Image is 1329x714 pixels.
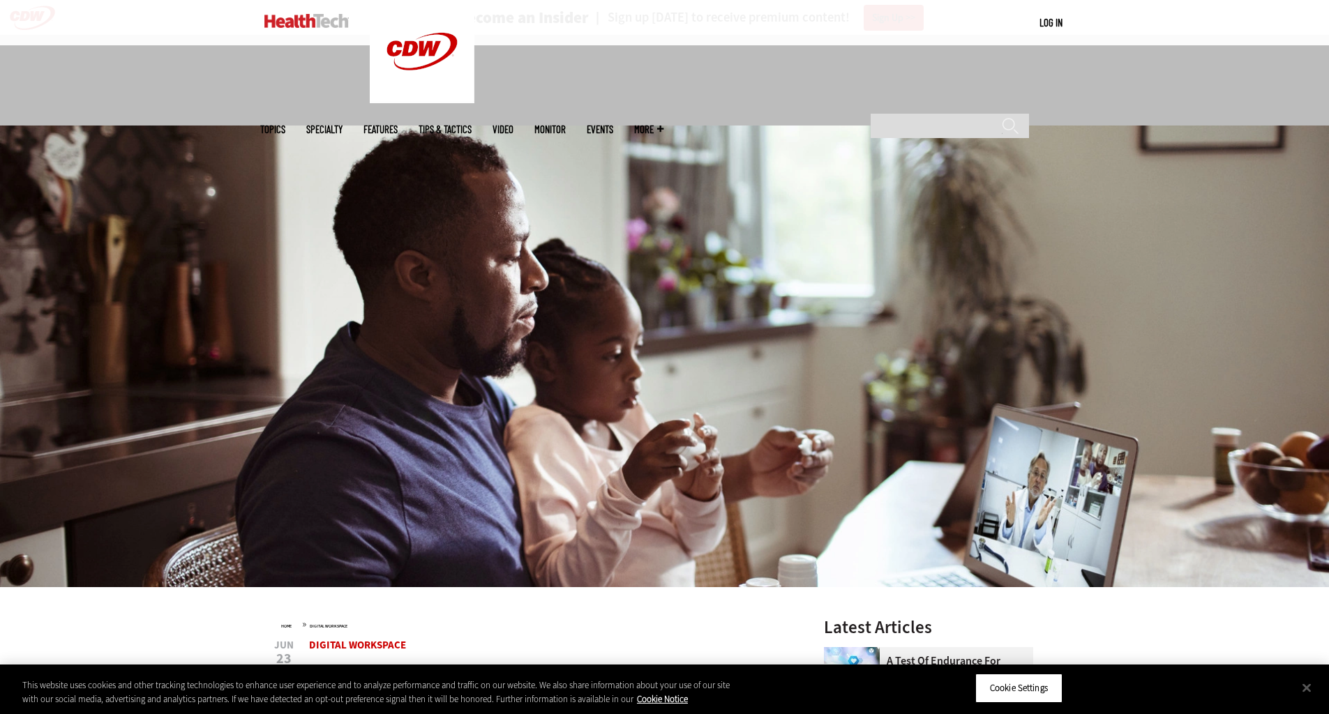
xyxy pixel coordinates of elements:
[824,647,887,658] a: Healthcare cybersecurity
[260,124,285,135] span: Topics
[824,618,1033,636] h3: Latest Articles
[824,655,1025,678] a: A Test of Endurance for Healthcare Cybersecurity
[824,647,880,703] img: Healthcare cybersecurity
[310,623,347,629] a: Digital Workspace
[587,124,613,135] a: Events
[363,124,398,135] a: Features
[274,640,294,651] span: Jun
[264,14,349,28] img: Home
[493,124,513,135] a: Video
[22,678,731,706] div: This website uses cookies and other tracking technologies to enhance user experience and to analy...
[419,124,472,135] a: Tips & Tactics
[309,638,406,652] a: Digital Workspace
[1291,672,1322,703] button: Close
[281,623,292,629] a: Home
[306,124,343,135] span: Specialty
[1039,15,1063,30] div: User menu
[370,92,474,107] a: CDW
[634,124,663,135] span: More
[637,693,688,705] a: More information about your privacy
[281,618,788,630] div: »
[274,652,294,666] span: 23
[1039,16,1063,29] a: Log in
[534,124,566,135] a: MonITor
[975,674,1063,703] button: Cookie Settings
